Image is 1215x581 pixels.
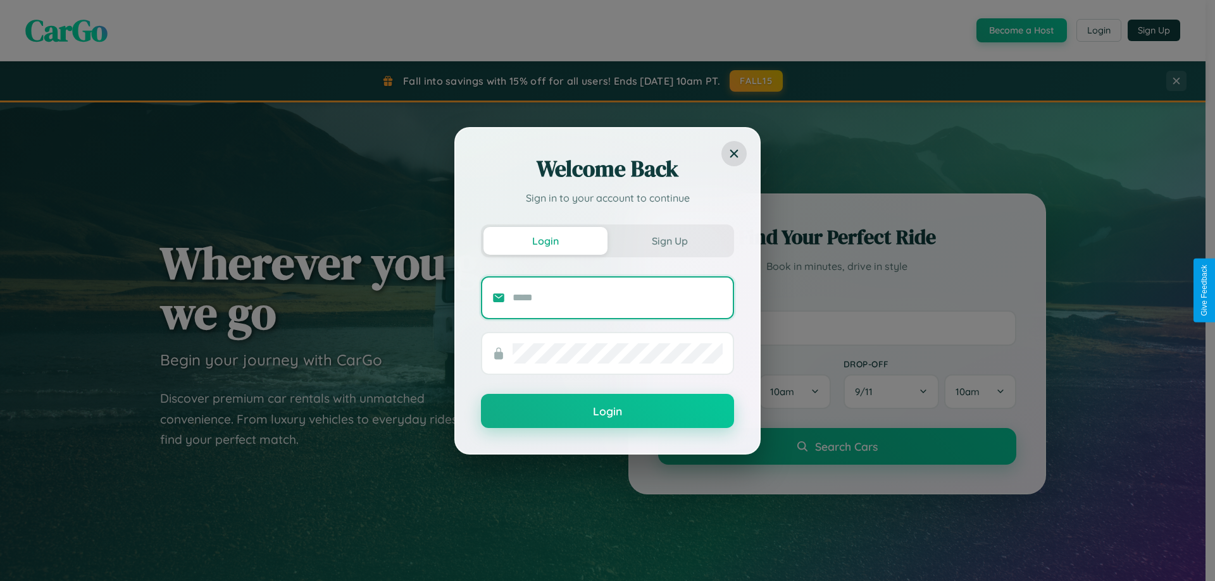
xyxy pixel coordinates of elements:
[483,227,607,255] button: Login
[607,227,732,255] button: Sign Up
[481,154,734,184] h2: Welcome Back
[481,190,734,205] p: Sign in to your account to continue
[1200,265,1209,316] div: Give Feedback
[481,394,734,428] button: Login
